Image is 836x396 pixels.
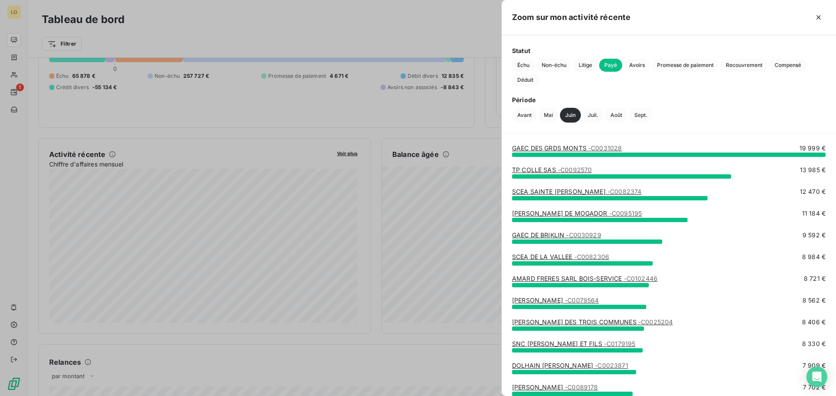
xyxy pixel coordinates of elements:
button: Avant [512,108,537,123]
a: SCEA SAINTE [PERSON_NAME] [512,188,641,195]
button: Promesse de paiement [652,59,719,72]
a: SCEA DE LA VALLEE [512,253,609,260]
button: Mai [539,108,558,123]
button: Échu [512,59,535,72]
button: Compensé [769,59,806,72]
a: GAEC DE BRIKLIN [512,231,601,239]
span: - C0031028 [588,144,622,152]
span: 9 592 € [802,231,826,240]
a: TP COLLE SAS [512,166,592,173]
span: 19 999 € [799,144,826,153]
span: 12 470 € [800,187,826,196]
a: [PERSON_NAME] DE MOGADOR [512,210,642,217]
a: [PERSON_NAME] DES TROIS COMMUNES [512,318,673,326]
span: 8 984 € [802,253,826,261]
span: 8 330 € [802,339,826,348]
a: SNC [PERSON_NAME] ET FILS [512,340,635,347]
button: Litige [573,59,597,72]
button: Recouvrement [721,59,768,72]
button: Avoirs [624,59,650,72]
a: [PERSON_NAME] [512,383,598,391]
span: - C0092570 [558,166,592,173]
span: - C0079564 [565,296,599,304]
span: 7 909 € [802,361,826,370]
span: 11 184 € [802,209,826,218]
span: - C0179195 [604,340,635,347]
a: [PERSON_NAME] [512,296,599,304]
button: Août [605,108,627,123]
div: Open Intercom Messenger [806,366,827,387]
span: 8 721 € [804,274,826,283]
span: - C0082306 [574,253,609,260]
span: - C0089178 [565,383,598,391]
a: AMARD FRERES SARL BOIS-SERVICE [512,275,657,282]
span: Statut [512,46,826,55]
button: Non-échu [536,59,572,72]
button: Juil. [583,108,603,123]
span: 8 406 € [802,318,826,326]
span: Période [512,95,826,104]
span: 7 702 € [803,383,826,392]
span: - C0095195 [609,210,642,217]
button: Payé [599,59,622,72]
a: GAEC DES GRDS MONTS [512,144,622,152]
button: Sept. [629,108,653,123]
span: - C0082374 [607,188,641,195]
span: - C0030929 [566,231,601,239]
span: - C0025204 [638,318,673,326]
span: 8 562 € [802,296,826,305]
span: 13 985 € [800,166,826,174]
button: Déduit [512,73,539,87]
a: DOLHAIN [PERSON_NAME] [512,362,628,369]
button: Juin [560,108,581,123]
span: - C0102446 [624,275,657,282]
span: - C0023871 [595,362,628,369]
h5: Zoom sur mon activité récente [512,11,630,23]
